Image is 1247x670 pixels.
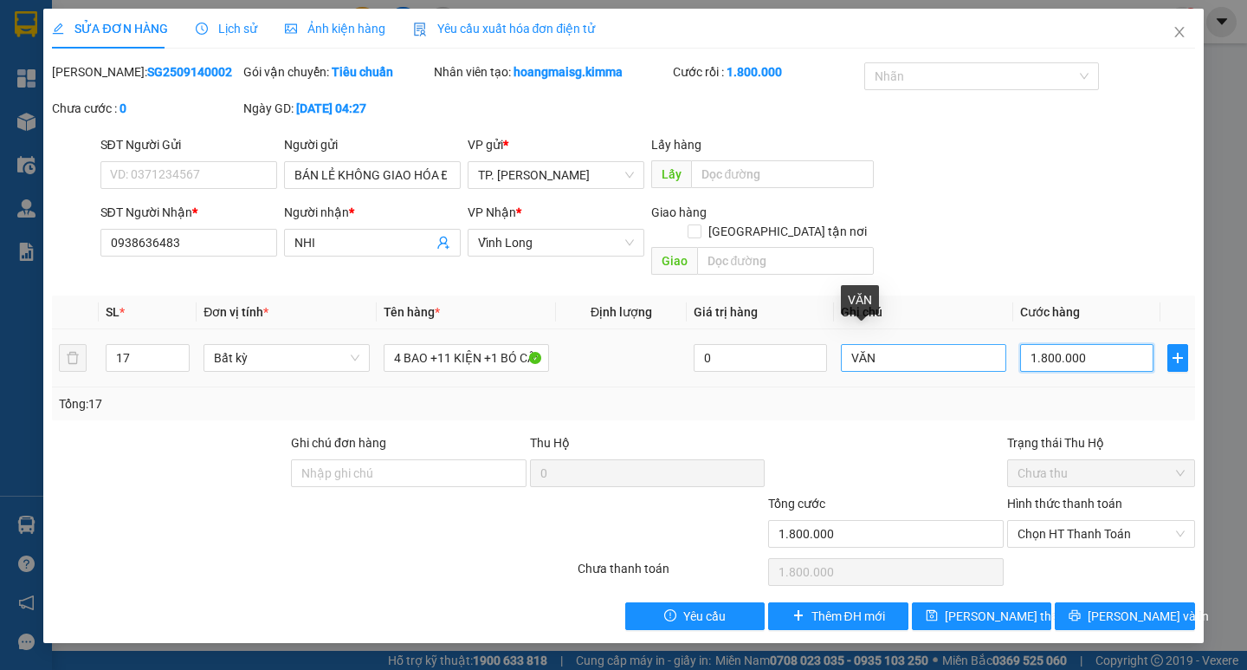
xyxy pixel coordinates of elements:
[727,65,782,79] b: 1.800.000
[651,160,691,188] span: Lấy
[1007,433,1195,452] div: Trạng thái Thu Hộ
[284,135,461,154] div: Người gửi
[204,305,268,319] span: Đơn vị tính
[285,22,385,36] span: Ảnh kiện hàng
[478,162,634,188] span: TP. Hồ Chí Minh
[52,99,240,118] div: Chưa cước :
[926,609,938,623] span: save
[651,247,697,275] span: Giao
[651,205,707,219] span: Giao hàng
[912,602,1051,630] button: save[PERSON_NAME] thay đổi
[694,305,758,319] span: Giá trị hàng
[1018,521,1185,547] span: Chọn HT Thanh Toán
[291,436,386,450] label: Ghi chú đơn hàng
[811,607,885,626] span: Thêm ĐH mới
[664,609,676,623] span: exclamation-circle
[683,607,726,626] span: Yêu cầu
[625,602,765,630] button: exclamation-circleYêu cầu
[59,394,482,413] div: Tổng: 17
[413,22,596,36] span: Yêu cầu xuất hóa đơn điện tử
[651,138,701,152] span: Lấy hàng
[834,296,1013,329] th: Ghi chú
[284,203,461,222] div: Người nhận
[1155,9,1204,57] button: Close
[147,65,232,79] b: SG2509140002
[1055,602,1194,630] button: printer[PERSON_NAME] và In
[1007,497,1122,511] label: Hình thức thanh toán
[1069,609,1081,623] span: printer
[52,62,240,81] div: [PERSON_NAME]:
[214,345,359,371] span: Bất kỳ
[100,135,277,154] div: SĐT Người Gửi
[106,305,120,319] span: SL
[434,62,669,81] div: Nhân viên tạo:
[332,65,393,79] b: Tiêu chuẩn
[1168,351,1187,365] span: plus
[530,436,570,450] span: Thu Hộ
[436,236,450,250] span: user-add
[243,62,431,81] div: Gói vận chuyển:
[1088,607,1209,626] span: [PERSON_NAME] và In
[697,247,874,275] input: Dọc đường
[52,22,167,36] span: SỬA ĐƠN HÀNG
[691,160,874,188] input: Dọc đường
[59,344,87,372] button: delete
[792,609,804,623] span: plus
[841,344,1006,372] input: Ghi Chú
[413,23,427,36] img: icon
[576,559,767,589] div: Chưa thanh toán
[841,285,879,315] div: VĂN
[196,23,208,35] span: clock-circle
[514,65,623,79] b: hoangmaisg.kimma
[296,101,366,115] b: [DATE] 04:27
[291,459,527,487] input: Ghi chú đơn hàng
[243,99,431,118] div: Ngày GD:
[468,205,516,219] span: VP Nhận
[478,230,634,256] span: Vĩnh Long
[945,607,1083,626] span: [PERSON_NAME] thay đổi
[100,203,277,222] div: SĐT Người Nhận
[768,497,825,511] span: Tổng cước
[701,222,874,241] span: [GEOGRAPHIC_DATA] tận nơi
[1173,25,1186,39] span: close
[468,135,644,154] div: VP gửi
[1020,305,1080,319] span: Cước hàng
[1018,460,1185,486] span: Chưa thu
[673,62,861,81] div: Cước rồi :
[196,22,257,36] span: Lịch sử
[1167,344,1188,372] button: plus
[384,305,440,319] span: Tên hàng
[285,23,297,35] span: picture
[384,344,549,372] input: VD: Bàn, Ghế
[591,305,652,319] span: Định lượng
[768,602,908,630] button: plusThêm ĐH mới
[52,23,64,35] span: edit
[120,101,126,115] b: 0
